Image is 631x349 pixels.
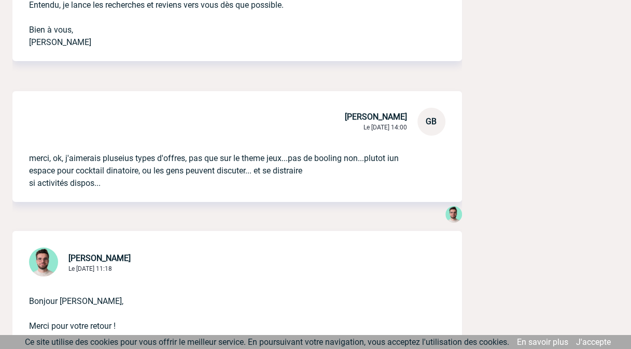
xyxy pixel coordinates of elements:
[445,206,462,223] img: 121547-2.png
[426,117,437,126] span: GB
[25,337,509,347] span: Ce site utilise des cookies pour vous offrir le meilleur service. En poursuivant votre navigation...
[517,337,568,347] a: En savoir plus
[68,265,112,272] span: Le [DATE] 11:18
[576,337,611,347] a: J'accepte
[363,124,407,131] span: Le [DATE] 14:00
[29,136,416,190] p: merci, ok, j'aimerais pluseius types d'offres, pas que sur le theme jeux...pas de booling non...p...
[29,248,58,277] img: 121547-2.png
[68,253,131,263] span: [PERSON_NAME]
[445,206,462,225] div: Benjamin ROLAND 29 Septembre 2025 à 16:42
[345,112,407,122] span: [PERSON_NAME]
